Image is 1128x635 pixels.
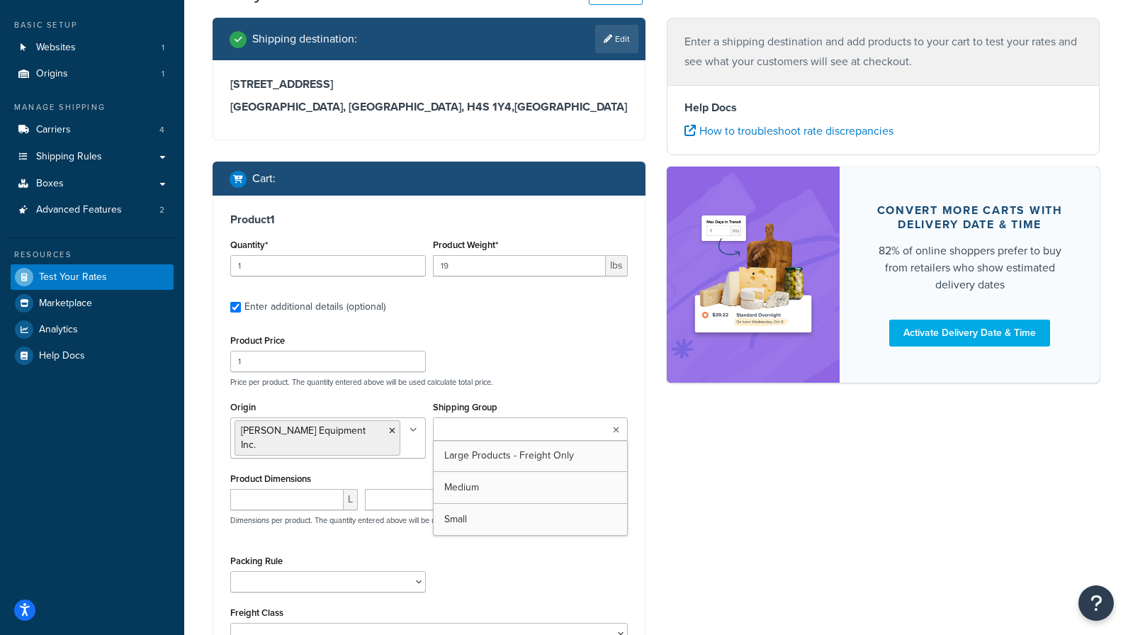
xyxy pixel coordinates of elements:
span: Boxes [36,178,64,190]
span: Large Products - Freight Only [444,448,574,463]
label: Packing Rule [230,556,283,566]
li: Advanced Features [11,197,174,223]
span: Websites [36,42,76,54]
div: Convert more carts with delivery date & time [874,203,1066,232]
span: 2 [159,204,164,216]
a: Boxes [11,171,174,197]
p: Price per product. The quantity entered above will be used calculate total price. [227,377,631,387]
label: Shipping Group [433,402,497,412]
h4: Help Docs [684,99,1082,116]
button: Open Resource Center [1078,585,1114,621]
div: Resources [11,249,174,261]
span: Shipping Rules [36,151,102,163]
p: Enter a shipping destination and add products to your cart to test your rates and see what your c... [684,32,1082,72]
a: Marketplace [11,291,174,316]
input: 0.00 [433,255,607,276]
p: Dimensions per product. The quantity entered above will be used calculate total volume. [227,515,524,525]
span: 1 [162,42,164,54]
a: Shipping Rules [11,144,174,170]
span: Small [444,512,467,527]
span: Medium [444,480,479,495]
span: lbs [606,255,628,276]
div: Enter additional details (optional) [244,297,385,317]
span: Analytics [39,324,78,336]
label: Origin [230,402,256,412]
span: Marketplace [39,298,92,310]
a: Carriers4 [11,117,174,143]
a: How to troubleshoot rate discrepancies [684,123,893,139]
span: Carriers [36,124,71,136]
a: Edit [595,25,638,53]
h2: Shipping destination : [252,33,357,45]
span: 4 [159,124,164,136]
h2: Cart : [252,172,276,185]
a: Help Docs [11,343,174,369]
span: [PERSON_NAME] Equipment Inc. [241,423,366,452]
div: Basic Setup [11,19,174,31]
input: Enter additional details (optional) [230,302,241,313]
li: Origins [11,61,174,87]
a: Analytics [11,317,174,342]
li: Carriers [11,117,174,143]
label: Freight Class [230,607,283,618]
a: Activate Delivery Date & Time [889,320,1050,347]
a: Advanced Features2 [11,197,174,223]
label: Product Weight* [433,240,498,250]
span: Help Docs [39,350,85,362]
span: Advanced Features [36,204,122,216]
a: Origins1 [11,61,174,87]
a: Small [434,504,628,535]
a: Medium [434,472,628,503]
h3: Product 1 [230,213,628,227]
span: 1 [162,68,164,80]
span: L [344,489,358,510]
label: Quantity* [230,240,268,250]
label: Product Dimensions [230,473,311,484]
div: 82% of online shoppers prefer to buy from retailers who show estimated delivery dates [874,242,1066,293]
a: Test Your Rates [11,264,174,290]
a: Large Products - Freight Only [434,440,628,471]
h3: [GEOGRAPHIC_DATA], [GEOGRAPHIC_DATA], H4S 1Y4 , [GEOGRAPHIC_DATA] [230,100,628,114]
div: Manage Shipping [11,101,174,113]
li: Websites [11,35,174,61]
span: Origins [36,68,68,80]
img: feature-image-ddt-36eae7f7280da8017bfb280eaccd9c446f90b1fe08728e4019434db127062ab4.png [688,188,818,361]
a: Websites1 [11,35,174,61]
input: 0 [230,255,426,276]
h3: [STREET_ADDRESS] [230,77,628,91]
label: Product Price [230,335,285,346]
span: Test Your Rates [39,271,107,283]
